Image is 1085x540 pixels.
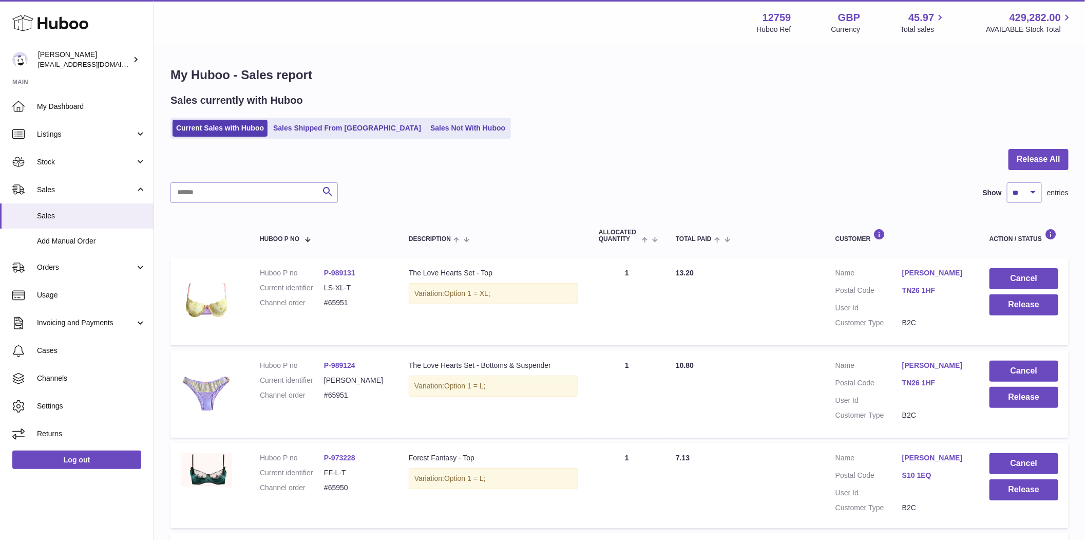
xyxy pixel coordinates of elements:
span: Total sales [900,25,946,34]
a: S10 1EQ [902,471,969,480]
dt: Customer Type [835,318,902,328]
span: AVAILABLE Stock Total [986,25,1073,34]
button: Cancel [989,268,1058,289]
dt: Current identifier [260,283,324,293]
span: entries [1047,188,1069,198]
dt: Huboo P no [260,361,324,370]
a: [PERSON_NAME] [902,453,969,463]
dd: #65951 [324,298,388,308]
strong: 12759 [763,11,791,25]
div: The Love Hearts Set - Top [409,268,578,278]
div: The Love Hearts Set - Bottoms & Suspender [409,361,578,370]
span: Huboo P no [260,236,299,243]
dt: Channel order [260,298,324,308]
a: Current Sales with Huboo [173,120,268,137]
div: Currency [831,25,861,34]
button: Cancel [989,453,1058,474]
dd: B2C [902,503,969,513]
button: Release [989,387,1058,408]
div: Action / Status [989,229,1058,243]
button: Cancel [989,361,1058,382]
dd: B2C [902,411,969,420]
span: 7.13 [676,454,690,462]
a: [PERSON_NAME] [902,361,969,370]
dt: Postal Code [835,471,902,483]
span: Total paid [676,236,712,243]
dt: Name [835,361,902,373]
button: Release All [1008,149,1069,170]
span: Add Manual Order [37,236,146,246]
dt: Customer Type [835,411,902,420]
span: Orders [37,263,135,272]
img: 127591725233636.png [181,361,232,425]
a: [PERSON_NAME] [902,268,969,278]
strong: GBP [838,11,860,25]
span: Settings [37,401,146,411]
span: Cases [37,346,146,356]
a: Log out [12,451,141,469]
span: 429,282.00 [1010,11,1061,25]
dd: B2C [902,318,969,328]
span: Returns [37,429,146,439]
div: Forest Fantasy - Top [409,453,578,463]
dt: Current identifier [260,468,324,478]
dd: #65951 [324,390,388,400]
span: Description [409,236,451,243]
dt: Huboo P no [260,453,324,463]
dt: Postal Code [835,286,902,298]
td: 1 [588,350,665,438]
td: 1 [588,258,665,345]
span: 10.80 [676,361,694,369]
dd: FF-L-T [324,468,388,478]
a: 45.97 Total sales [900,11,946,34]
dt: User Id [835,396,902,405]
a: P-973228 [324,454,355,462]
div: Variation: [409,283,578,304]
dt: Customer Type [835,503,902,513]
span: Sales [37,211,146,221]
dt: Postal Code [835,378,902,390]
div: Huboo Ref [757,25,791,34]
dd: #65950 [324,483,388,493]
div: Variation: [409,468,578,489]
a: Sales Not With Huboo [427,120,509,137]
span: Invoicing and Payments [37,318,135,328]
span: Usage [37,290,146,300]
span: Option 1 = XL; [444,289,490,297]
a: P-989124 [324,361,355,369]
a: Sales Shipped From [GEOGRAPHIC_DATA] [270,120,425,137]
a: 429,282.00 AVAILABLE Stock Total [986,11,1073,34]
a: P-989131 [324,269,355,277]
span: Sales [37,185,135,195]
img: 127591716467541.png [181,453,232,487]
dt: Channel order [260,390,324,400]
span: Option 1 = L; [444,474,486,482]
img: 127591725233578.png [181,268,232,332]
span: Channels [37,374,146,383]
span: [EMAIL_ADDRESS][DOMAIN_NAME] [38,60,151,68]
dd: LS-XL-T [324,283,388,293]
button: Release [989,479,1058,500]
button: Release [989,294,1058,315]
dt: Channel order [260,483,324,493]
dt: User Id [835,488,902,498]
div: Variation: [409,376,578,397]
span: ALLOCATED Quantity [599,229,639,243]
dt: Current identifier [260,376,324,385]
span: Stock [37,157,135,167]
span: Listings [37,129,135,139]
h2: Sales currently with Huboo [170,94,303,107]
dt: Name [835,453,902,465]
dt: User Id [835,303,902,313]
td: 1 [588,443,665,528]
label: Show [983,188,1002,198]
span: 45.97 [908,11,934,25]
div: [PERSON_NAME] [38,50,130,69]
dd: [PERSON_NAME] [324,376,388,385]
h1: My Huboo - Sales report [170,67,1069,83]
dt: Huboo P no [260,268,324,278]
a: TN26 1HF [902,378,969,388]
dt: Name [835,268,902,281]
img: sofiapanwar@unndr.com [12,52,28,67]
span: Option 1 = L; [444,382,486,390]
